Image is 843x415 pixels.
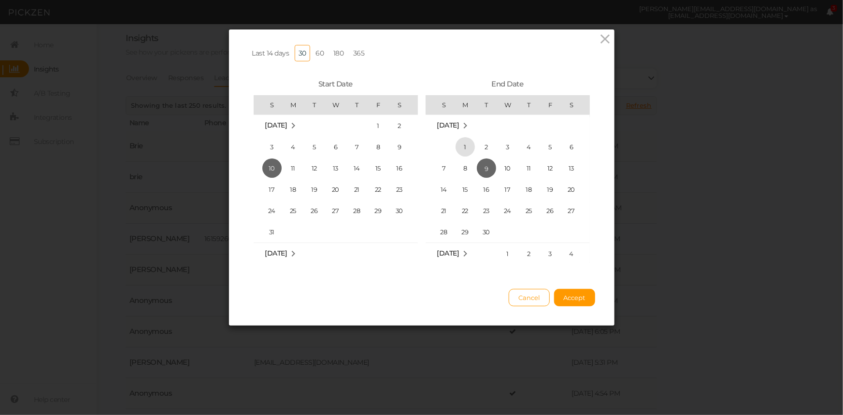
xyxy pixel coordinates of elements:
[434,158,454,178] span: 7
[426,136,590,157] tr: Week 1
[518,200,540,221] td: Thursday September 25 2025
[554,289,595,306] button: Accept
[562,158,581,178] span: 13
[497,157,518,179] td: Wednesday September 10 2025
[498,180,517,199] span: 17
[368,95,389,114] th: F
[518,243,540,264] td: Thursday October 2 2025
[295,45,310,61] a: 30
[326,137,345,157] span: 6
[304,179,325,200] td: Tuesday August 19 2025
[540,200,561,221] td: Friday September 26 2025
[283,179,304,200] td: Monday August 18 2025
[541,201,560,220] span: 26
[518,95,540,114] th: T
[284,137,303,157] span: 4
[541,137,560,157] span: 5
[437,121,459,129] span: [DATE]
[426,221,590,243] tr: Week 5
[346,157,368,179] td: Thursday August 14 2025
[254,136,283,157] td: Sunday August 3 2025
[346,179,368,200] td: Thursday August 21 2025
[519,158,539,178] span: 11
[312,45,328,61] a: 60
[369,116,388,135] span: 1
[477,222,496,242] span: 30
[477,180,496,199] span: 16
[347,201,367,220] span: 28
[426,243,590,264] tr: Week 1
[283,95,304,114] th: M
[325,200,346,221] td: Wednesday August 27 2025
[498,244,517,263] span: 1
[284,201,303,220] span: 25
[265,249,287,258] span: [DATE]
[540,179,561,200] td: Friday September 19 2025
[540,136,561,157] td: Friday September 5 2025
[541,180,560,199] span: 19
[347,158,367,178] span: 14
[262,222,282,242] span: 31
[434,180,454,199] span: 14
[477,158,496,178] span: 9
[304,136,325,157] td: Tuesday August 5 2025
[476,200,497,221] td: Tuesday September 23 2025
[390,201,409,220] span: 30
[476,157,497,179] td: Tuesday September 9 2025
[476,95,497,114] th: T
[369,201,388,220] span: 29
[562,137,581,157] span: 6
[389,114,418,136] td: Saturday August 2 2025
[305,180,324,199] span: 19
[369,137,388,157] span: 8
[497,95,518,114] th: W
[434,222,454,242] span: 28
[349,45,369,61] a: 365
[389,157,418,179] td: Saturday August 16 2025
[456,158,475,178] span: 8
[455,136,476,157] td: Monday September 1 2025
[426,221,455,243] td: Sunday September 28 2025
[518,294,540,301] span: Cancel
[497,243,518,264] td: Wednesday October 1 2025
[390,116,409,135] span: 2
[368,114,389,136] td: Friday August 1 2025
[325,136,346,157] td: Wednesday August 6 2025
[389,95,418,114] th: S
[390,158,409,178] span: 16
[518,179,540,200] td: Thursday September 18 2025
[325,95,346,114] th: W
[541,158,560,178] span: 12
[347,137,367,157] span: 7
[476,221,497,243] td: Tuesday September 30 2025
[304,95,325,114] th: T
[305,158,324,178] span: 12
[540,157,561,179] td: Friday September 12 2025
[254,200,283,221] td: Sunday August 24 2025
[426,243,497,264] td: October 2025
[329,45,348,61] a: 180
[347,180,367,199] span: 21
[564,294,586,301] span: Accept
[492,79,524,88] span: End Date
[519,180,539,199] span: 18
[509,289,550,306] button: Cancel
[455,95,476,114] th: M
[325,179,346,200] td: Wednesday August 20 2025
[426,157,455,179] td: Sunday September 7 2025
[518,136,540,157] td: Thursday September 4 2025
[389,179,418,200] td: Saturday August 23 2025
[456,201,475,220] span: 22
[519,137,539,157] span: 4
[476,136,497,157] td: Tuesday September 2 2025
[562,180,581,199] span: 20
[561,179,590,200] td: Saturday September 20 2025
[283,157,304,179] td: Monday August 11 2025
[262,137,282,157] span: 3
[561,136,590,157] td: Saturday September 6 2025
[368,179,389,200] td: Friday August 22 2025
[305,137,324,157] span: 5
[326,180,345,199] span: 20
[426,200,590,221] tr: Week 4
[455,221,476,243] td: Monday September 29 2025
